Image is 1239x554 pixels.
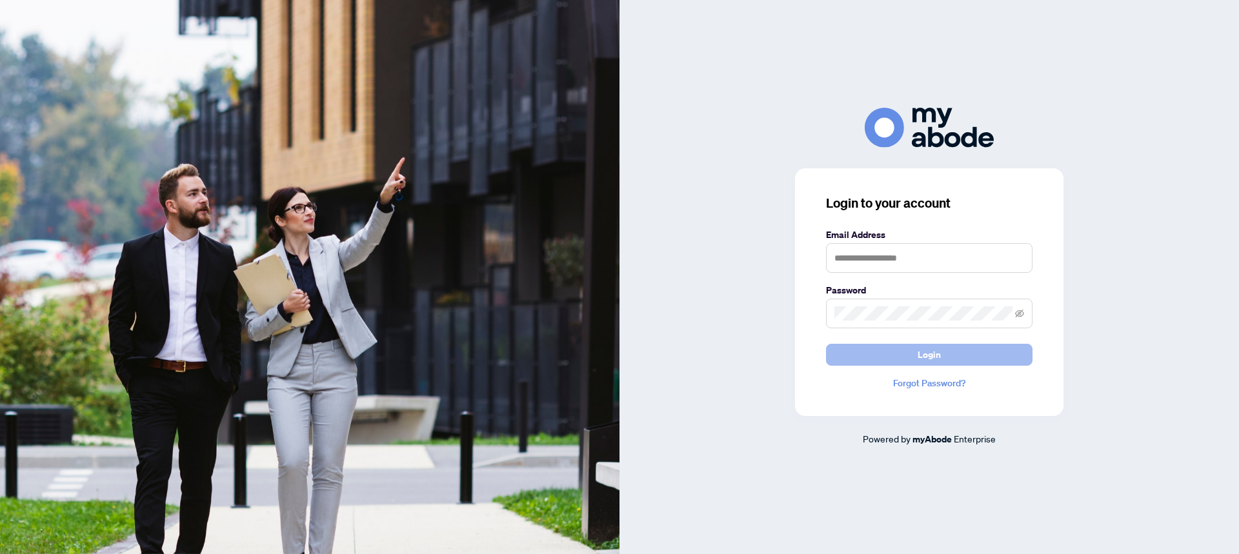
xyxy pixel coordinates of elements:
[1015,309,1024,318] span: eye-invisible
[863,433,911,444] span: Powered by
[826,194,1032,212] h3: Login to your account
[865,108,994,147] img: ma-logo
[826,376,1032,390] a: Forgot Password?
[912,432,952,446] a: myAbode
[826,228,1032,242] label: Email Address
[826,283,1032,297] label: Password
[954,433,996,444] span: Enterprise
[826,344,1032,366] button: Login
[918,344,941,365] span: Login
